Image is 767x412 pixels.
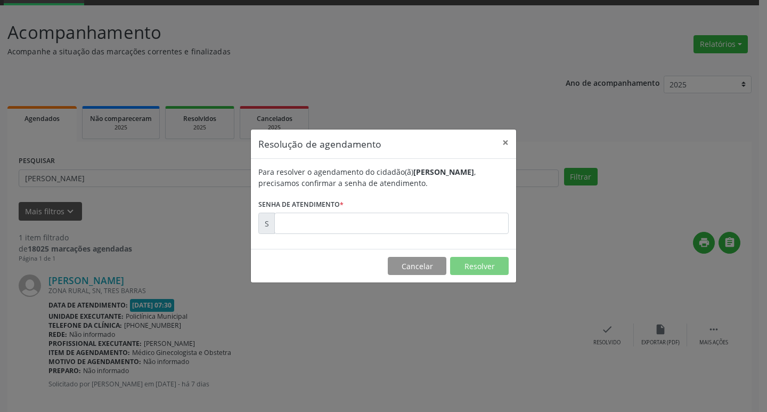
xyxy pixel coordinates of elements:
[388,257,446,275] button: Cancelar
[258,166,509,189] div: Para resolver o agendamento do cidadão(ã) , precisamos confirmar a senha de atendimento.
[450,257,509,275] button: Resolver
[495,130,516,156] button: Close
[413,167,474,177] b: [PERSON_NAME]
[258,213,275,234] div: S
[258,137,381,151] h5: Resolução de agendamento
[258,196,344,213] label: Senha de atendimento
